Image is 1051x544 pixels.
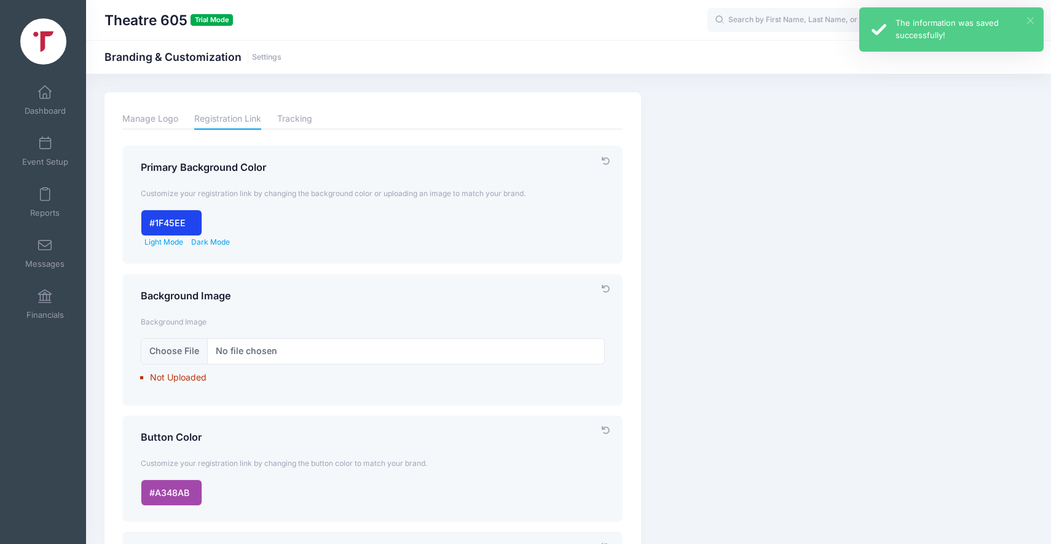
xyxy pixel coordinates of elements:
[25,259,65,269] span: Messages
[252,53,281,62] a: Settings
[141,189,525,198] span: Customize your registration link by changing the background color or uploading an image to match ...
[141,432,605,444] h4: Button Color
[104,6,233,34] h1: Theatre 605
[16,79,74,122] a: Dashboard
[194,108,261,130] a: Registration Link
[141,162,605,174] h4: Primary Background Color
[16,130,74,173] a: Event Setup
[141,290,605,302] h4: Background Image
[26,310,64,320] span: Financials
[16,283,74,326] a: Financials
[141,459,427,468] span: Customize your registration link by changing the button color to match your brand.
[191,237,230,246] a: Dark Mode
[707,8,892,33] input: Search by First Name, Last Name, or Email...
[1027,17,1034,24] button: ×
[25,106,66,116] span: Dashboard
[150,365,605,390] label: Not Uploaded
[122,108,178,130] a: Manage Logo
[144,237,183,246] a: Light Mode
[20,18,66,65] img: Theatre 605
[277,108,312,130] a: Tracking
[925,6,1033,34] button: [PERSON_NAME]
[104,50,281,63] h1: Branding & Customization
[191,14,233,26] span: Trial Mode
[22,157,68,167] span: Event Setup
[141,317,207,326] span: Background Image
[30,208,60,218] span: Reports
[896,17,1034,41] div: The information was saved successfully!
[16,181,74,224] a: Reports
[16,232,74,275] a: Messages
